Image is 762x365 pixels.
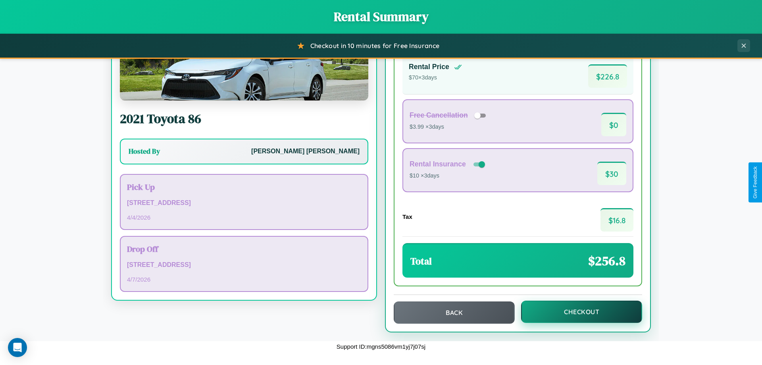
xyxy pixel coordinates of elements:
[410,122,489,132] p: $3.99 × 3 days
[752,166,758,199] div: Give Feedback
[127,259,361,271] p: [STREET_ADDRESS]
[310,42,439,50] span: Checkout in 10 minutes for Free Insurance
[251,146,360,157] p: [PERSON_NAME] [PERSON_NAME]
[120,21,368,100] img: Toyota 86
[410,111,468,120] h4: Free Cancellation
[410,160,466,168] h4: Rental Insurance
[521,301,642,323] button: Checkout
[129,147,160,156] h3: Hosted By
[409,73,462,83] p: $ 70 × 3 days
[127,197,361,209] p: [STREET_ADDRESS]
[127,212,361,223] p: 4 / 4 / 2026
[120,110,368,127] h2: 2021 Toyota 86
[8,338,27,357] div: Open Intercom Messenger
[337,341,425,352] p: Support ID: mgns5086vm1yj7j07sj
[588,64,627,88] span: $ 226.8
[394,301,515,324] button: Back
[410,255,432,268] h3: Total
[127,243,361,255] h3: Drop Off
[588,252,625,270] span: $ 256.8
[410,171,487,181] p: $10 × 3 days
[597,162,626,185] span: $ 30
[402,213,412,220] h4: Tax
[601,113,626,136] span: $ 0
[409,63,449,71] h4: Rental Price
[127,274,361,285] p: 4 / 7 / 2026
[600,208,633,232] span: $ 16.8
[127,181,361,193] h3: Pick Up
[8,8,754,25] h1: Rental Summary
